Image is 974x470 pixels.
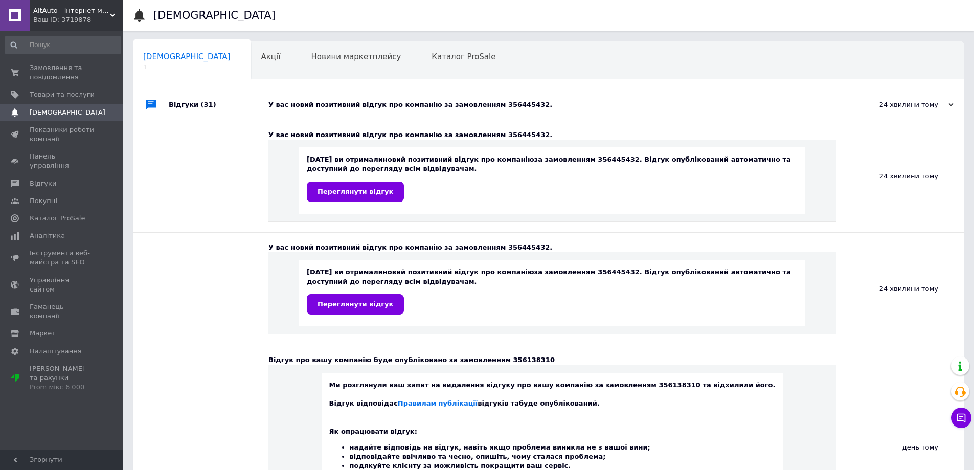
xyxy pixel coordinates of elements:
span: Покупці [30,196,57,206]
span: Інструменти веб-майстра та SEO [30,249,95,267]
span: Відгуки [30,179,56,188]
a: Правилам публікації [398,399,478,407]
span: Новини маркетплейсу [311,52,401,61]
div: 24 хвилини тому [836,233,964,345]
div: Ваш ID: 3719878 [33,15,123,25]
span: Переглянути відгук [318,300,393,308]
b: Як опрацювати відгук: [329,428,417,435]
span: Акції [261,52,281,61]
span: Каталог ProSale [30,214,85,223]
span: Переглянути відгук [318,188,393,195]
div: Prom мікс 6 000 [30,383,95,392]
span: Панель управління [30,152,95,170]
span: 1 [143,63,231,71]
h1: [DEMOGRAPHIC_DATA] [153,9,276,21]
div: 24 хвилини тому [851,100,954,109]
div: Ми розглянули ваш запит на видалення відгуку про вашу компанію за замовленням 356138310 та відхил... [329,381,776,390]
span: Управління сайтом [30,276,95,294]
span: [PERSON_NAME] та рахунки [30,364,95,392]
div: [DATE] ви отримали за замовленням 356445432. Відгук опублікований автоматично та доступний до пер... [307,155,798,202]
span: [DEMOGRAPHIC_DATA] [143,52,231,61]
a: Переглянути відгук [307,294,404,315]
div: 24 хвилини тому [836,120,964,232]
b: новий позитивний відгук про компанію [383,155,534,163]
div: У вас новий позитивний відгук про компанію за замовленням 356445432. [268,100,851,109]
li: надайте відповідь на відгук, навіть якщо проблема виникла не з вашої вини; [350,443,776,452]
span: Товари та послуги [30,90,95,99]
span: Налаштування [30,347,82,356]
div: У вас новий позитивний відгук про компанію за замовленням 356445432. [268,130,836,140]
span: Гаманець компанії [30,302,95,321]
div: Відгуки [169,89,268,120]
div: У вас новий позитивний відгук про компанію за замовленням 356445432. [268,243,836,252]
span: Маркет [30,329,56,338]
div: [DATE] ви отримали за замовленням 356445432. Відгук опублікований автоматично та доступний до пер... [307,267,798,314]
input: Пошук [5,36,121,54]
div: Відгук про вашу компанію буде опубліковано за замовленням 356138310 [268,355,836,365]
div: Відгук відповідає відгуків та . [329,399,776,408]
span: Аналітика [30,231,65,240]
li: відповідайте ввічливо та чесно, опишіть, чому сталася проблема; [350,452,776,461]
b: буде опублікований [519,399,597,407]
span: Показники роботи компанії [30,125,95,144]
a: Переглянути відгук [307,182,404,202]
span: [DEMOGRAPHIC_DATA] [30,108,105,117]
span: Каталог ProSale [432,52,495,61]
button: Чат з покупцем [951,408,971,428]
span: AltAuto - інтернет магазин автозапчастин та автоаксесуарів [33,6,110,15]
b: новий позитивний відгук про компанію [383,268,534,276]
span: (31) [201,101,216,108]
span: Замовлення та повідомлення [30,63,95,82]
